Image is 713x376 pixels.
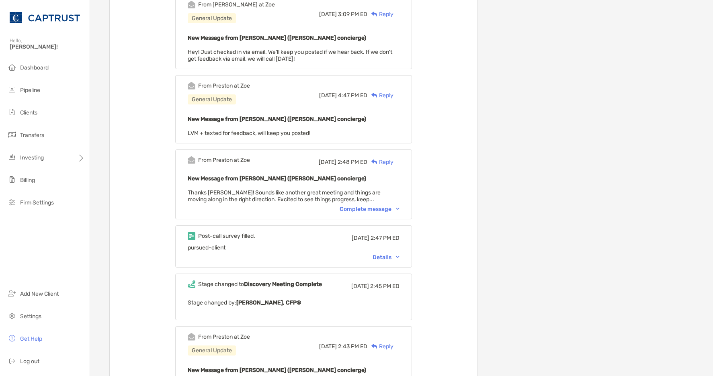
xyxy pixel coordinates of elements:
span: Clients [20,109,37,116]
div: Reply [367,91,393,100]
span: [DATE] [351,283,369,290]
b: New Message from [PERSON_NAME] ([PERSON_NAME] concierge) [188,367,366,374]
img: clients icon [7,107,17,117]
span: Pipeline [20,87,40,94]
img: firm-settings icon [7,197,17,207]
span: Dashboard [20,64,49,71]
b: New Message from [PERSON_NAME] ([PERSON_NAME] concierge) [188,175,366,182]
img: transfers icon [7,130,17,139]
img: CAPTRUST Logo [10,3,80,32]
span: Billing [20,177,35,184]
img: billing icon [7,175,17,184]
span: [DATE] [352,235,369,241]
img: Chevron icon [396,256,400,258]
img: Event icon [188,280,195,288]
span: Transfers [20,132,44,139]
span: 2:43 PM ED [338,343,367,350]
div: Post-call survey filled. [198,233,255,239]
span: Settings [20,313,41,320]
div: Reply [367,342,393,351]
img: dashboard icon [7,62,17,72]
span: Investing [20,154,44,161]
img: settings icon [7,311,17,321]
img: Reply icon [371,344,377,349]
span: 2:48 PM ED [338,159,367,166]
img: pipeline icon [7,85,17,94]
img: logout icon [7,356,17,366]
div: Details [373,254,400,261]
span: Log out [20,358,39,365]
span: [DATE] [319,343,337,350]
img: Event icon [188,82,195,90]
div: Reply [367,158,393,166]
span: [DATE] [319,11,337,18]
div: From [PERSON_NAME] at Zoe [198,1,275,8]
span: Hey! Just checked in via email. We'll keep you posted if we hear back. If we don't get feedback v... [188,49,392,62]
div: From Preston at Zoe [198,157,250,163]
span: Firm Settings [20,199,54,206]
img: Event icon [188,1,195,8]
span: Get Help [20,335,42,342]
b: New Message from [PERSON_NAME] ([PERSON_NAME] concierge) [188,116,366,123]
span: Thanks [PERSON_NAME]! Sounds like another great meeting and things are moving along in the right ... [188,189,381,203]
img: get-help icon [7,333,17,343]
img: Reply icon [371,12,377,17]
b: [PERSON_NAME], CFP® [236,299,301,306]
div: General Update [188,94,236,104]
div: Stage changed to [198,281,322,288]
div: From Preston at Zoe [198,333,250,340]
span: [PERSON_NAME]! [10,43,85,50]
div: Reply [367,10,393,18]
img: Reply icon [371,159,377,165]
span: 2:45 PM ED [370,283,400,290]
img: investing icon [7,152,17,162]
span: 2:47 PM ED [371,235,400,241]
div: General Update [188,13,236,23]
span: Add New Client [20,290,59,297]
img: Event icon [188,333,195,341]
div: From Preston at Zoe [198,82,250,89]
div: General Update [188,345,236,356]
b: New Message from [PERSON_NAME] ([PERSON_NAME] concierge) [188,35,366,41]
div: Complete message [340,206,400,213]
span: [DATE] [319,92,337,99]
span: pursued-client [188,244,225,251]
img: Event icon [188,232,195,240]
span: 4:47 PM ED [338,92,367,99]
span: LVM + texted for feedback, will keep you posted! [188,130,310,137]
img: Event icon [188,156,195,164]
span: 3:09 PM ED [338,11,367,18]
img: Reply icon [371,93,377,98]
img: add_new_client icon [7,288,17,298]
b: Discovery Meeting Complete [244,281,322,288]
img: Chevron icon [396,208,400,210]
p: Stage changed by: [188,298,400,308]
span: [DATE] [319,159,336,166]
